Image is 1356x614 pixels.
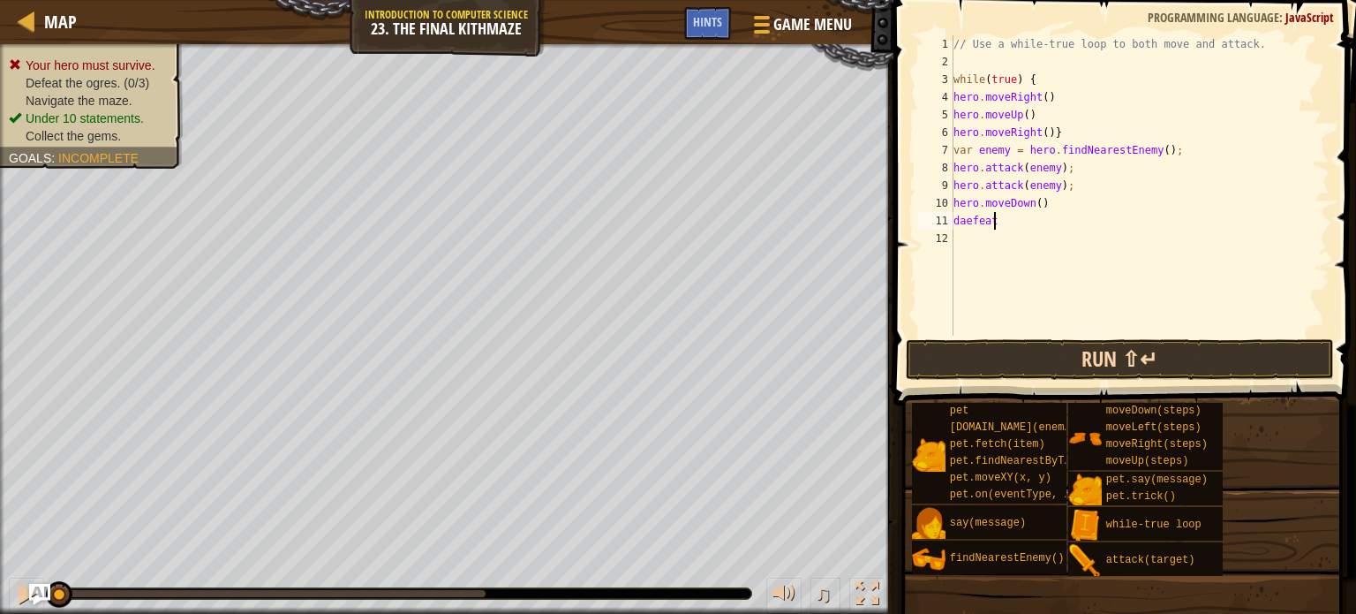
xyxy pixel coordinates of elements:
div: 7 [918,141,953,159]
span: Hints [693,13,722,30]
span: Programming language [1148,9,1279,26]
div: 5 [918,106,953,124]
span: : [51,151,58,165]
span: Navigate the maze. [26,94,132,108]
button: Ctrl + P: Pause [9,578,44,614]
div: 1 [918,35,953,53]
span: pet.trick() [1106,490,1176,503]
button: Adjust volume [766,578,802,614]
span: : [1279,9,1285,26]
span: say(message) [950,517,1026,529]
img: portrait.png [1068,509,1102,542]
li: Defeat the ogres. [9,74,169,92]
div: 11 [918,212,953,230]
div: 3 [918,71,953,88]
span: [DOMAIN_NAME](enemy) [950,421,1077,434]
span: findNearestEnemy() [950,552,1065,565]
span: Collect the gems. [26,129,121,143]
span: Your hero must survive. [26,58,155,72]
span: moveLeft(steps) [1106,421,1202,434]
button: Game Menu [740,7,863,49]
img: portrait.png [912,507,945,541]
img: portrait.png [1068,474,1102,507]
div: 10 [918,194,953,212]
span: pet.say(message) [1106,474,1208,486]
span: moveDown(steps) [1106,405,1202,417]
span: Under 10 statements. [26,111,144,125]
a: Map [35,10,77,34]
div: 12 [918,230,953,247]
span: moveRight(steps) [1106,438,1208,451]
li: Collect the gems. [9,127,169,145]
img: portrait.png [912,438,945,472]
span: Game Menu [773,13,852,36]
div: 8 [918,159,953,177]
button: Run ⇧↵ [906,339,1334,380]
li: Under 10 statements. [9,110,169,127]
span: Map [44,10,77,34]
span: Defeat the ogres. (0/3) [26,76,149,90]
div: 2 [918,53,953,71]
span: pet.on(eventType, handler) [950,489,1115,501]
span: attack(target) [1106,554,1195,566]
img: portrait.png [912,542,945,576]
span: while-true loop [1106,519,1202,531]
span: Incomplete [58,151,139,165]
span: pet.fetch(item) [950,438,1045,451]
button: Toggle fullscreen [849,578,885,614]
div: 9 [918,177,953,194]
div: 4 [918,88,953,106]
li: Your hero must survive. [9,57,169,74]
button: Ask AI [29,584,50,605]
span: ♫ [814,580,832,607]
img: portrait.png [1068,544,1102,578]
span: moveUp(steps) [1106,455,1189,467]
button: ♫ [810,578,840,614]
span: pet [950,405,969,417]
span: pet.moveXY(x, y) [950,472,1051,484]
span: JavaScript [1285,9,1334,26]
span: Goals [9,151,51,165]
img: portrait.png [1068,421,1102,455]
div: 6 [918,124,953,141]
span: pet.findNearestByType(type) [950,455,1121,467]
li: Navigate the maze. [9,92,169,110]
